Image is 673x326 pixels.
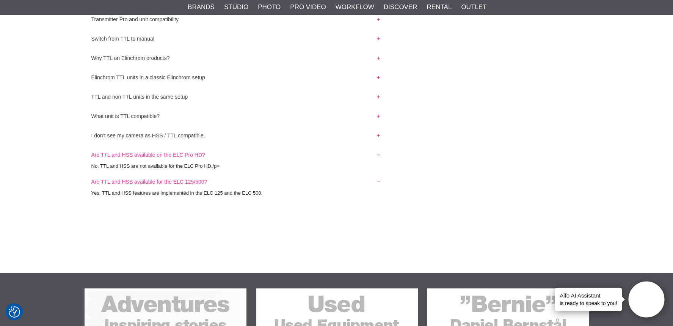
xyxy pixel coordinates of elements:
[85,148,387,158] button: Are TTL and HSS available on the ELC Pro HD?
[384,2,417,12] a: Discover
[85,71,387,80] button: Elinchrom TTL units in a classic Elinchrom setup
[85,129,387,139] button: I don’t see my camera as HSS / TTL compatible.
[555,288,622,311] div: is ready to speak to you!
[85,51,387,61] button: Why TTL on Elinchrom products?
[9,305,20,319] button: Consent Preferences
[461,2,486,12] a: Outlet
[9,306,20,318] img: Revisit consent button
[427,2,452,12] a: Rental
[290,2,326,12] a: Pro Video
[336,2,374,12] a: Workflow
[91,189,582,197] p: Yes, TTL and HSS features are implemented in the ELC 125 and the ELC 500.
[85,32,387,42] button: Switch from TTL to manual
[560,291,617,299] h4: Aifo AI Assistant
[85,175,387,185] button: Are TTL and HSS available for the ELC 125/500?
[188,2,215,12] a: Brands
[85,109,387,119] button: What unit is TTL compatible?
[85,90,387,100] button: TTL and non TTL units in the same setup
[91,162,582,170] p: No, TTL and HSS are not available for the ELC Pro HD./p>
[85,13,387,22] button: Transmitter Pro and unit compatibility
[258,2,281,12] a: Photo
[224,2,248,12] a: Studio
